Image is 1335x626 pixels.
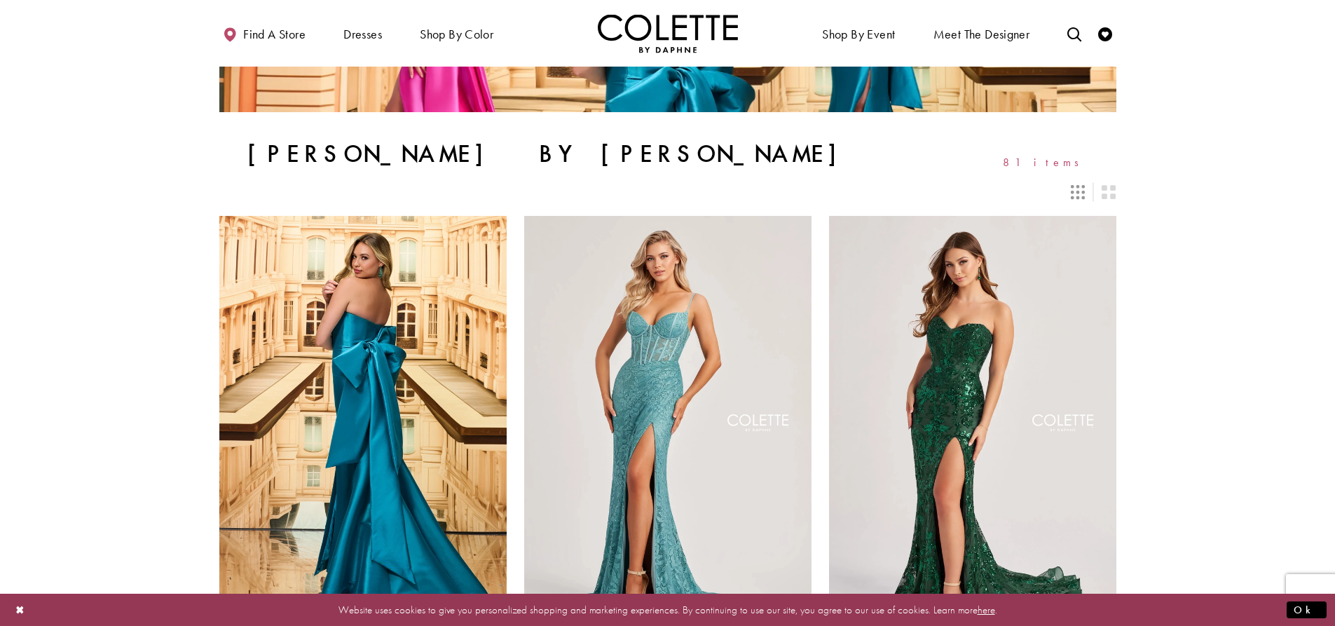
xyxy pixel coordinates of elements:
div: Layout Controls [211,177,1125,207]
span: Shop By Event [819,14,898,53]
a: Visit Home Page [598,14,738,53]
span: Shop By Event [822,27,895,41]
a: Toggle search [1064,14,1085,53]
span: Dresses [340,14,385,53]
a: Meet the designer [930,14,1034,53]
span: Find a store [243,27,306,41]
span: Switch layout to 3 columns [1071,185,1085,199]
a: here [978,602,995,616]
a: Find a store [219,14,309,53]
span: Switch layout to 2 columns [1102,185,1116,199]
img: Colette by Daphne [598,14,738,53]
p: Website uses cookies to give you personalized shopping and marketing experiences. By continuing t... [101,600,1234,619]
span: Shop by color [420,27,493,41]
span: Shop by color [416,14,497,53]
button: Submit Dialog [1287,601,1327,618]
button: Close Dialog [8,597,32,622]
span: 81 items [1003,156,1088,168]
span: Meet the designer [933,27,1030,41]
span: Dresses [343,27,382,41]
h1: [PERSON_NAME] by [PERSON_NAME] [247,140,868,168]
a: Check Wishlist [1095,14,1116,53]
